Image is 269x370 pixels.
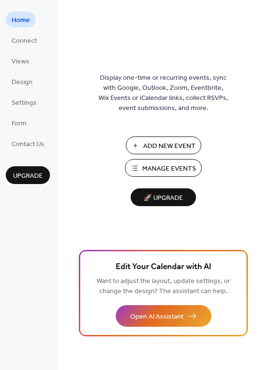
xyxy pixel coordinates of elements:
[6,166,50,184] button: Upgrade
[130,312,183,322] span: Open AI Assistant
[98,73,228,113] span: Display one-time or recurring events, sync with Google, Outlook, Zoom, Eventbrite, Wix Events or ...
[6,12,36,27] a: Home
[6,94,42,110] a: Settings
[116,305,211,327] button: Open AI Assistant
[6,115,32,131] a: Form
[6,32,43,48] a: Connect
[12,119,26,129] span: Form
[125,159,202,177] button: Manage Events
[6,136,50,151] a: Contact Us
[126,136,201,154] button: Add New Event
[12,98,37,108] span: Settings
[12,77,33,87] span: Design
[12,139,44,149] span: Contact Us
[136,192,190,205] span: 🚀 Upgrade
[12,15,30,25] span: Home
[131,188,196,206] button: 🚀 Upgrade
[13,171,43,181] span: Upgrade
[116,260,211,274] span: Edit Your Calendar with AI
[142,164,196,174] span: Manage Events
[12,57,29,67] span: Views
[6,53,35,69] a: Views
[143,141,196,151] span: Add New Event
[6,74,38,89] a: Design
[12,36,37,46] span: Connect
[97,275,230,298] span: Want to adjust the layout, update settings, or change the design? The assistant can help.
